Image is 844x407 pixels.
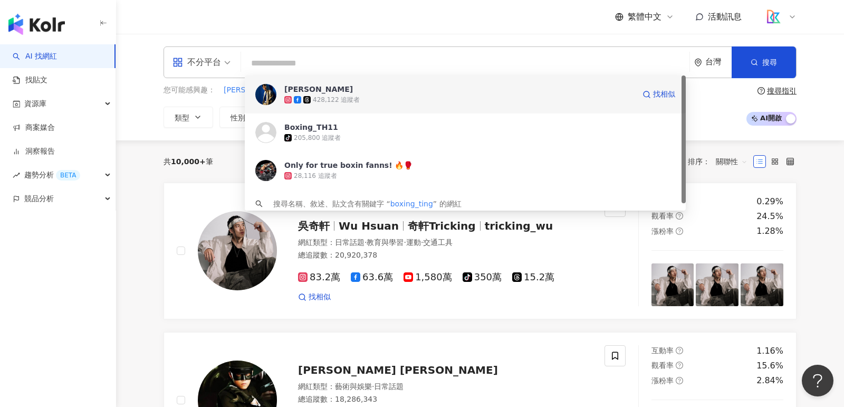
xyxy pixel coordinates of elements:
[756,345,783,357] div: 1.16%
[651,346,674,355] span: 互動率
[298,220,330,232] span: 吳奇軒
[8,14,65,35] img: logo
[164,183,797,319] a: KOL Avatar吳奇軒Wu Hsuan奇軒Trickingtricking_wu網紅類型：日常話題·教育與學習·運動·交通工具總追蹤數：20,920,37883.2萬63.6萬1,580萬3...
[485,220,553,232] span: tricking_wu
[171,157,206,166] span: 10,000+
[404,272,452,283] span: 1,580萬
[676,362,683,369] span: question-circle
[24,163,80,187] span: 趨勢分析
[298,238,592,248] div: 網紅類型 ：
[676,228,683,235] span: question-circle
[231,113,245,122] span: 性別
[224,85,285,96] span: [PERSON_NAME]
[756,196,783,207] div: 0.29%
[164,85,215,96] span: 您可能感興趣：
[223,84,285,96] button: [PERSON_NAME]
[374,382,404,391] span: 日常話題
[24,187,54,211] span: 競品分析
[651,197,674,205] span: 互動率
[339,220,399,232] span: Wu Hsuan
[651,227,674,235] span: 漲粉率
[364,84,417,96] button: 到處都是瘋女人
[175,113,189,122] span: 類型
[293,84,356,96] button: [PERSON_NAME]
[756,360,783,372] div: 15.6%
[651,376,674,385] span: 漲粉率
[351,272,393,283] span: 63.6萬
[172,57,183,68] span: appstore
[676,377,683,384] span: question-circle
[408,220,476,232] span: 奇軒Tricking
[676,212,683,220] span: question-circle
[298,394,592,405] div: 總追蹤數 ： 18,286,343
[463,272,502,283] span: 350萬
[298,272,340,283] span: 83.2萬
[172,54,221,71] div: 不分平台
[756,225,783,237] div: 1.28%
[404,238,406,247] span: ·
[294,85,355,96] span: [PERSON_NAME]
[476,113,521,122] span: 合作費用預估
[425,84,455,96] button: 瘋狂行為
[339,107,396,128] button: 互動率
[756,375,783,386] div: 2.84%
[286,113,309,122] span: 追蹤數
[335,382,372,391] span: 藝術與娛樂
[716,153,747,170] span: 關聯性
[708,12,742,22] span: 活動訊息
[309,292,331,302] span: 找相似
[757,87,765,94] span: question-circle
[512,272,554,283] span: 15.2萬
[767,87,797,95] div: 搜尋指引
[425,85,455,96] span: 瘋狂行為
[705,58,732,67] div: 台灣
[628,11,661,23] span: 繁體中文
[198,211,277,290] img: KOL Avatar
[275,107,332,128] button: 追蹤數
[465,107,544,128] button: 合作費用預估
[13,75,47,86] a: 找貼文
[13,51,57,62] a: searchAI 找網紅
[298,250,592,261] div: 總追蹤數 ： 20,920,378
[694,59,702,67] span: environment
[164,157,213,166] div: 共 筆
[350,113,372,122] span: 互動率
[421,238,423,247] span: ·
[13,122,55,133] a: 商案媒合
[335,238,365,247] span: 日常話題
[696,263,738,306] img: post-image
[13,172,20,179] span: rise
[24,92,46,116] span: 資源庫
[365,238,367,247] span: ·
[219,107,269,128] button: 性別
[651,361,674,370] span: 觀看率
[423,238,453,247] span: 交通工具
[551,107,614,128] button: 更多篩選
[741,263,783,306] img: post-image
[732,46,796,78] button: 搜尋
[406,238,421,247] span: 運動
[164,107,213,128] button: 類型
[756,211,783,222] div: 24.5%
[298,382,592,392] div: 網紅類型 ：
[676,347,683,354] span: question-circle
[676,197,683,205] span: question-circle
[372,382,374,391] span: ·
[298,364,498,376] span: [PERSON_NAME] [PERSON_NAME]
[367,238,404,247] span: 教育與學習
[365,85,416,96] span: 到處都是瘋女人
[802,365,833,396] iframe: Help Scout Beacon - Open
[651,263,694,306] img: post-image
[651,212,674,220] span: 觀看率
[573,113,603,121] span: 更多篩選
[688,153,753,170] div: 排序：
[56,170,80,181] div: BETA
[298,292,331,302] a: 找相似
[413,113,435,122] span: 觀看率
[763,7,783,27] img: logo_koodata.png
[13,146,55,157] a: 洞察報告
[402,107,459,128] button: 觀看率
[762,58,777,67] span: 搜尋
